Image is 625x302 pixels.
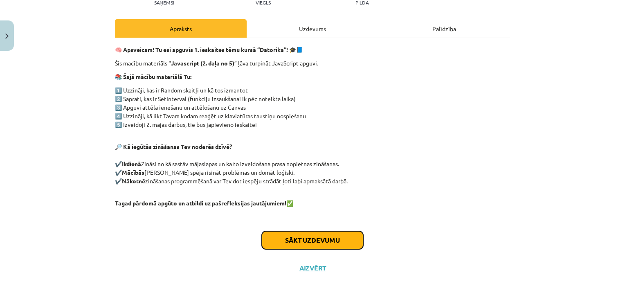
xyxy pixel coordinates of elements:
b: Javascript (2. daļa no 5) [171,59,234,67]
strong: 🔎 Kā iegūtās zināšanas Tev noderēs dzīvē? [115,143,232,150]
strong: Ikdienā [122,160,141,167]
p: ✅ [115,199,510,207]
button: Aizvērt [297,264,328,272]
strong: Nākotnē [122,177,145,185]
p: ✔️ Zināsi no kā sastāv mājaslapas un ka to izveidošana prasa nopietnas zināšanas. ✔️ [PERSON_NAME... [115,134,510,194]
strong: Mācībās [122,169,144,176]
p: 1️⃣ Uzzināji, kas ir Random skaitļi un kā tos izmantot 2️⃣ Saprati, kas ir SetInterval (funkciju ... [115,86,510,129]
strong: Tagad pārdomā apgūto un atbildi uz pašrefleksijas jautājumiem! [115,199,286,207]
p: Šis macību materiāls “ ” ļāva turpināt JavaScript apguvi. [115,59,510,68]
div: Apraksts [115,19,247,38]
div: Palīdzība [378,19,510,38]
div: Uzdevums [247,19,378,38]
button: Sākt uzdevumu [262,231,363,249]
strong: 📚 Šajā mācību materiālā Tu: [115,73,191,80]
strong: 🧠 Apsveicam! Tu esi apguvis 1. ieskaites tēmu kursā “Datorika”! 🎓📘 [115,46,303,53]
img: icon-close-lesson-0947bae3869378f0d4975bcd49f059093ad1ed9edebbc8119c70593378902aed.svg [5,34,9,39]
